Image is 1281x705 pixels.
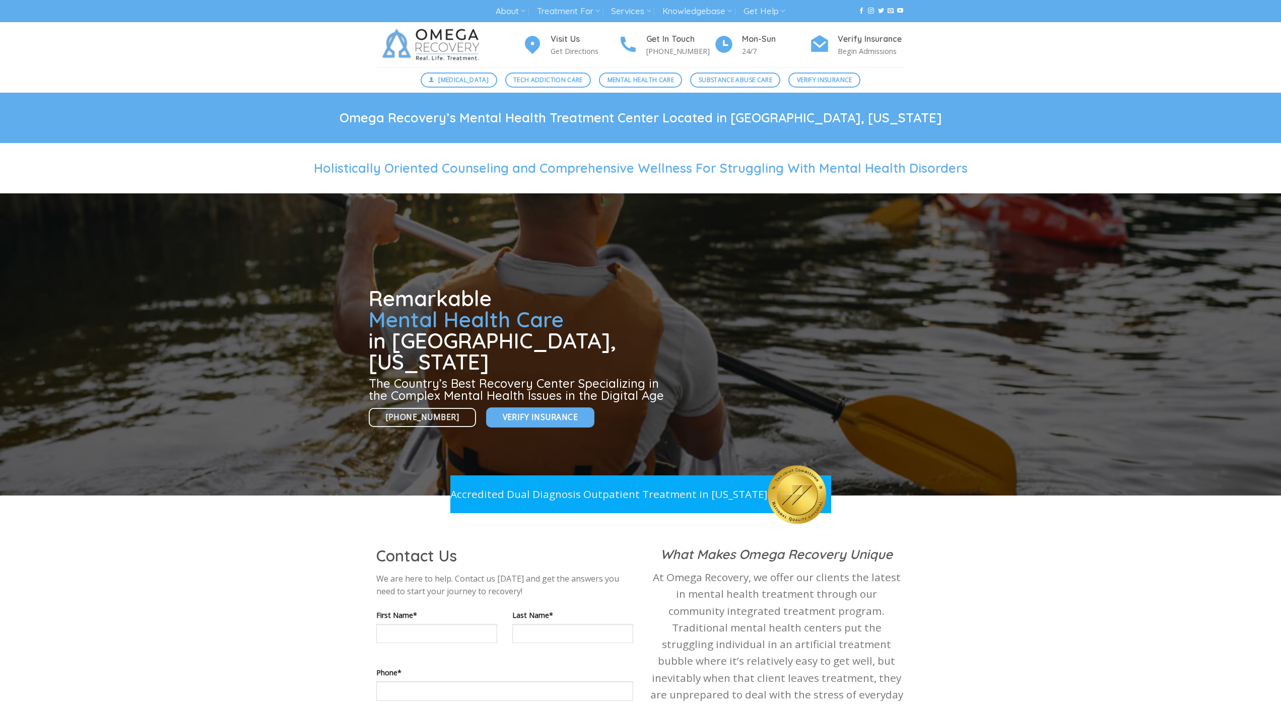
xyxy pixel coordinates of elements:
[858,8,864,15] a: Follow on Facebook
[376,667,633,678] label: Phone*
[608,75,674,85] span: Mental Health Care
[376,609,497,621] label: First Name*
[838,33,905,46] h4: Verify Insurance
[878,8,884,15] a: Follow on Twitter
[450,486,768,503] p: Accredited Dual Diagnosis Outpatient Treatment in [US_STATE]
[513,75,583,85] span: Tech Addiction Care
[496,2,525,21] a: About
[699,75,772,85] span: Substance Abuse Care
[744,2,785,21] a: Get Help
[897,8,903,15] a: Follow on YouTube
[611,2,651,21] a: Services
[486,407,594,427] a: Verify Insurance
[646,33,714,46] h4: Get In Touch
[369,377,668,401] h3: The Country’s Best Recovery Center Specializing in the Complex Mental Health Issues in the Digita...
[810,33,905,57] a: Verify Insurance Begin Admissions
[742,33,810,46] h4: Mon-Sun
[376,573,633,598] p: We are here to help. Contact us [DATE] and get the answers you need to start your journey to reco...
[505,73,591,88] a: Tech Addiction Care
[386,411,459,424] span: [PHONE_NUMBER]
[522,33,618,57] a: Visit Us Get Directions
[888,8,894,15] a: Send us an email
[512,609,633,621] label: Last Name*
[551,33,618,46] h4: Visit Us
[537,2,600,21] a: Treatment For
[662,2,732,21] a: Knowledgebase
[618,33,714,57] a: Get In Touch [PHONE_NUMBER]
[369,408,477,428] a: [PHONE_NUMBER]
[742,45,810,57] p: 24/7
[838,45,905,57] p: Begin Admissions
[438,75,489,85] span: [MEDICAL_DATA]
[868,8,874,15] a: Follow on Instagram
[690,73,780,88] a: Substance Abuse Care
[660,546,893,562] strong: What Makes Omega Recovery Unique
[376,22,490,67] img: Omega Recovery
[376,546,457,566] span: Contact Us
[797,75,852,85] span: Verify Insurance
[369,306,564,333] span: Mental Health Care
[599,73,682,88] a: Mental Health Care
[314,160,968,176] span: Holistically Oriented Counseling and Comprehensive Wellness For Struggling With Mental Health Dis...
[788,73,860,88] a: Verify Insurance
[646,45,714,57] p: [PHONE_NUMBER]
[503,411,578,424] span: Verify Insurance
[551,45,618,57] p: Get Directions
[369,288,668,373] h1: Remarkable in [GEOGRAPHIC_DATA], [US_STATE]
[421,73,497,88] a: [MEDICAL_DATA]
